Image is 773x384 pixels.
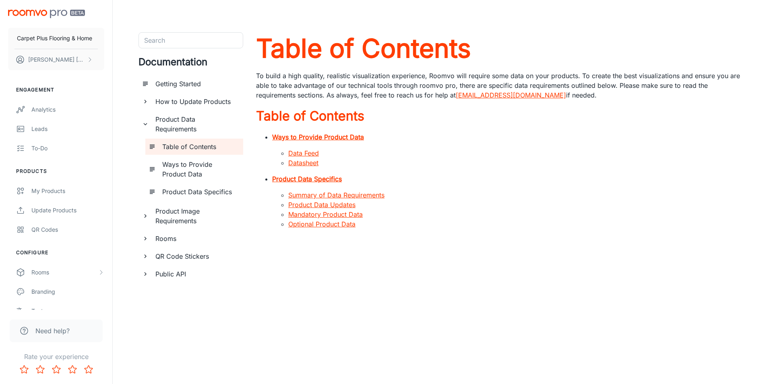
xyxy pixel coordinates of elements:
a: Datasheet [288,159,318,167]
div: Leads [31,125,104,133]
ul: documentation page list [138,76,243,282]
h6: How to Update Products [155,97,237,106]
a: Table of Contents [256,106,747,126]
div: Texts [31,307,104,316]
h6: Table of Contents [162,142,237,152]
div: QR Codes [31,225,104,234]
a: Mandatory Product Data [288,210,363,218]
button: Carpet Plus Flooring & Home [8,28,104,49]
a: Product Data Specifics [272,175,342,183]
p: To build a high quality, realistic visualization experience, Roomvo will require some data on you... [256,71,747,100]
h6: Rooms [155,234,237,243]
div: Rooms [31,268,98,277]
a: Summary of Data Requirements [288,191,384,199]
a: [EMAIL_ADDRESS][DOMAIN_NAME] [456,91,566,99]
h6: Ways to Provide Product Data [162,160,237,179]
p: [PERSON_NAME] [PERSON_NAME] [28,55,85,64]
div: Update Products [31,206,104,215]
img: Roomvo PRO Beta [8,10,85,18]
div: To-do [31,144,104,153]
h6: Product Image Requirements [155,206,237,226]
a: Product Data Updates [288,201,355,209]
h6: Getting Started [155,79,237,89]
a: Ways to Provide Product Data [272,133,364,141]
h4: Documentation [138,55,243,69]
div: Branding [31,287,104,296]
div: My Products [31,187,104,195]
a: Optional Product Data [288,220,355,228]
button: [PERSON_NAME] [PERSON_NAME] [8,49,104,70]
h6: Product Data Requirements [155,114,237,134]
h6: Product Data Specifics [162,187,237,197]
p: Carpet Plus Flooring & Home [17,34,92,43]
div: Analytics [31,105,104,114]
button: Open [239,40,240,42]
a: Data Feed [288,149,319,157]
h6: QR Code Stickers [155,251,237,261]
h6: Public API [155,269,237,279]
a: Table of Contents [256,32,747,64]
